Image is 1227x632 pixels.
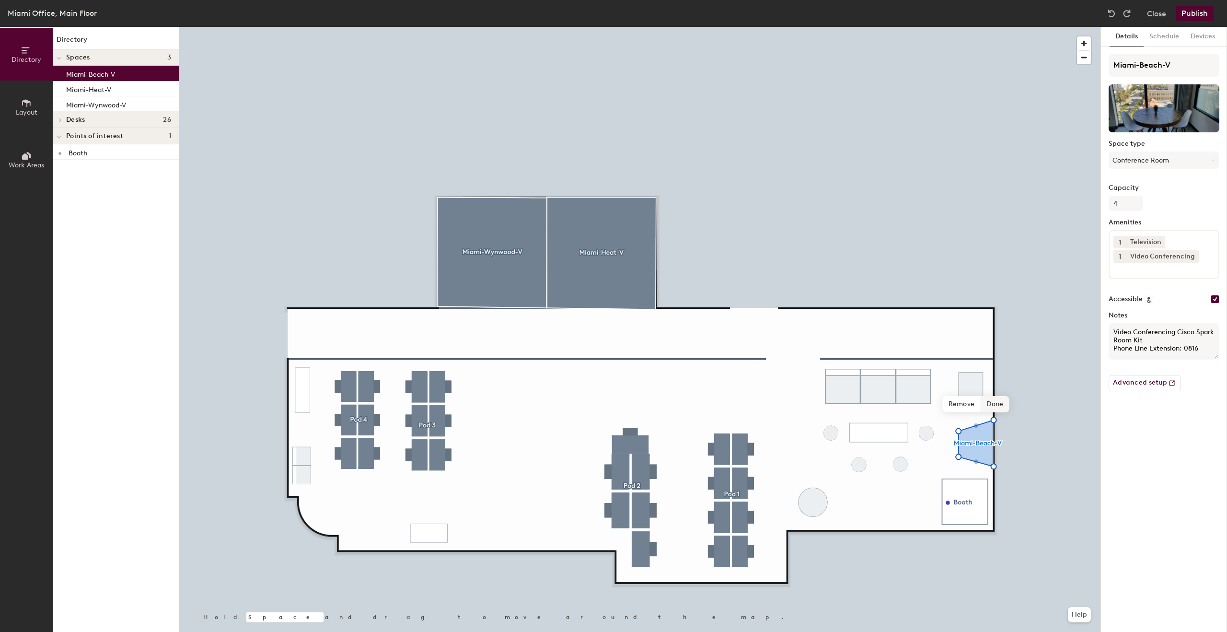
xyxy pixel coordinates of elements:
button: Advanced setup [1109,375,1181,391]
span: Done [981,396,1009,412]
div: Miami Office, Main Floor [8,7,97,19]
span: 3 [167,54,171,61]
button: 1 [1113,250,1126,263]
img: The space named Miami-Beach-V [1109,84,1219,132]
label: Amenities [1109,219,1219,226]
span: Desks [66,116,85,124]
button: 1 [1113,236,1126,248]
button: Schedule [1144,27,1185,47]
div: Video Conferencing [1126,250,1199,263]
span: Layout [16,108,37,117]
button: Close [1147,6,1166,21]
p: Booth [69,146,87,157]
button: Details [1110,27,1144,47]
span: 1 [1119,237,1121,247]
button: Help [1068,607,1091,622]
span: Remove [943,396,981,412]
label: Notes [1109,312,1219,319]
span: Points of interest [66,132,123,140]
span: 26 [163,116,171,124]
button: Conference Room [1109,152,1219,169]
img: Undo [1107,9,1116,18]
label: Accessible [1109,295,1143,303]
span: 1 [169,132,171,140]
span: Work Areas [9,161,44,169]
p: Miami-Heat-V [66,83,111,94]
div: Television [1126,236,1165,248]
h1: Directory [53,35,179,49]
p: Miami-Beach-V [66,68,115,79]
label: Space type [1109,140,1219,148]
button: Publish [1176,6,1214,21]
img: Redo [1122,9,1132,18]
p: Miami-Wynwood-V [66,98,126,109]
textarea: Video Conferencing Cisco Spark Room Kit Phone Line Extension: 0816 [1109,323,1219,360]
label: Capacity [1109,184,1219,192]
span: Spaces [66,54,90,61]
span: 1 [1119,252,1121,262]
button: Devices [1185,27,1221,47]
span: Directory [12,56,41,64]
